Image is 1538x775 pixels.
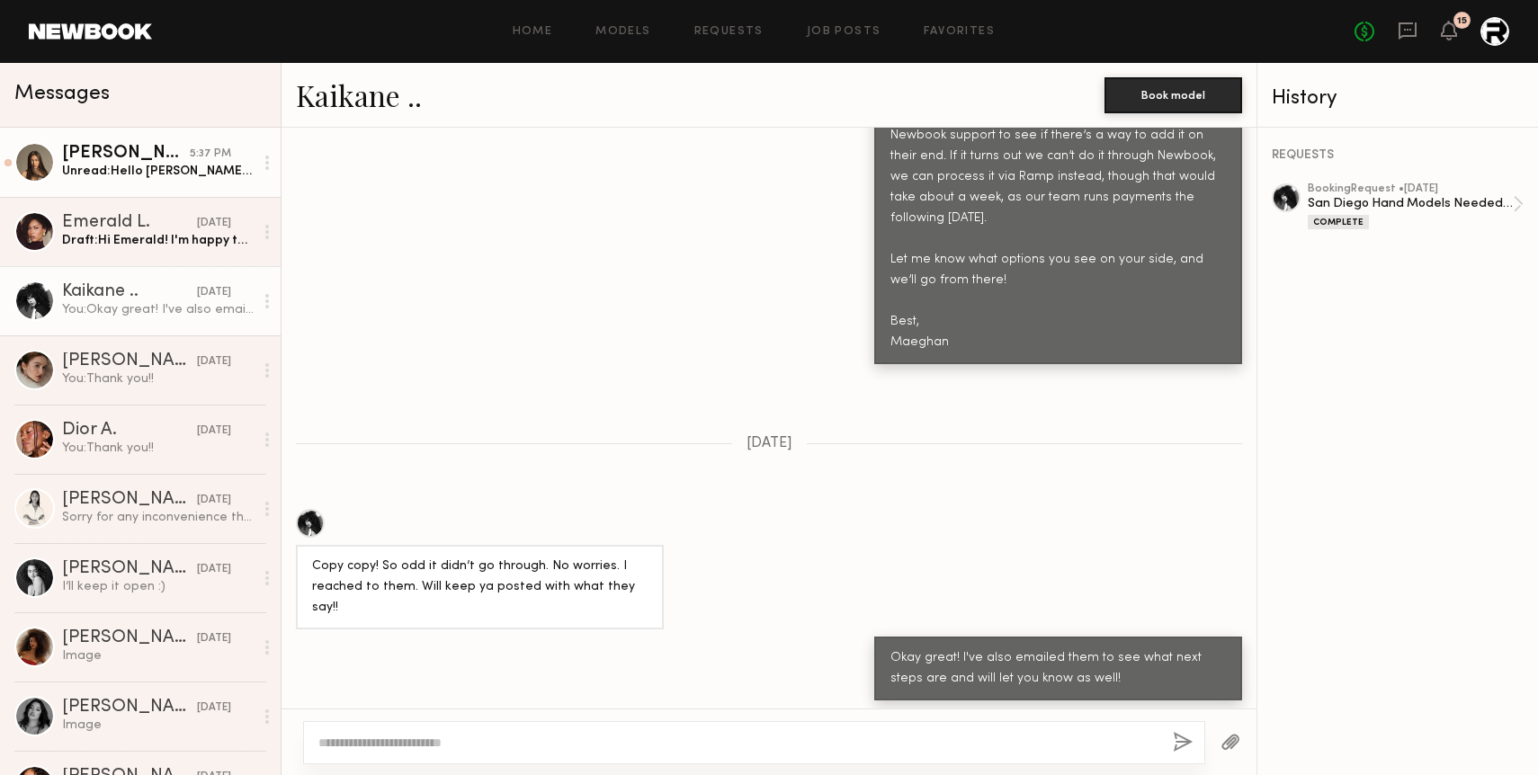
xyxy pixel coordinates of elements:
div: You: Thank you!! [62,370,254,387]
div: Sorry for any inconvenience this may cause [62,509,254,526]
button: Book model [1104,77,1242,113]
div: 15 [1457,16,1467,26]
div: [DATE] [197,492,231,509]
a: Home [513,26,553,38]
div: [DATE] [197,561,231,578]
div: [DATE] [197,630,231,647]
div: [PERSON_NAME] [62,629,197,647]
div: [DATE] [197,284,231,301]
div: History [1272,88,1524,109]
span: Messages [14,84,110,104]
a: bookingRequest •[DATE]San Diego Hand Models Needed (9/4)Complete [1308,183,1524,229]
a: Kaikane .. [296,76,422,114]
span: [DATE] [747,436,792,451]
div: Emerald L. [62,214,197,232]
div: [DATE] [197,699,231,717]
div: [DATE] [197,423,231,440]
a: Favorites [924,26,995,38]
div: Draft: Hi Emerald! I'm happy to share our call sheet for the shoot [DATE][DATE] attached. Please ... [62,232,254,249]
div: You: Thank you!! [62,440,254,457]
div: 5:37 PM [190,146,231,163]
div: Copy copy! So odd it didn’t go through. No worries. I reached to them. Will keep ya posted with w... [312,557,648,619]
div: REQUESTS [1272,149,1524,162]
a: Requests [694,26,764,38]
div: [DATE] [197,215,231,232]
div: [PERSON_NAME] [62,145,190,163]
div: [PERSON_NAME] [62,560,197,578]
div: Image [62,717,254,734]
div: booking Request • [DATE] [1308,183,1513,195]
div: [DATE] [197,353,231,370]
a: Models [595,26,650,38]
div: You: Okay great! I've also emailed them to see what next steps are and will let you know as well! [62,301,254,318]
a: Book model [1104,86,1242,102]
div: [PERSON_NAME] [62,699,197,717]
div: I’ll keep it open :) [62,578,254,595]
div: [PERSON_NAME] [62,352,197,370]
div: [PERSON_NAME] [62,491,197,509]
div: Kaikane .. [62,283,197,301]
div: San Diego Hand Models Needed (9/4) [1308,195,1513,212]
div: Unread: Hello [PERSON_NAME], I have accepted offer. Please reply [PERSON_NAME] Thanks [62,163,254,180]
a: Job Posts [807,26,881,38]
div: Image [62,647,254,664]
div: Okay great! I've also emailed them to see what next steps are and will let you know as well! [890,648,1226,690]
div: Dior A. [62,422,197,440]
div: Complete [1308,215,1369,229]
